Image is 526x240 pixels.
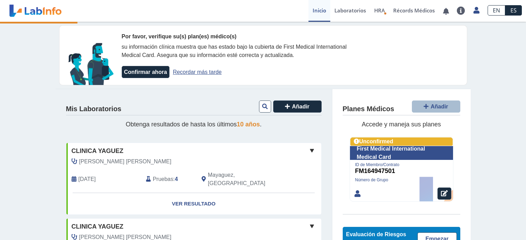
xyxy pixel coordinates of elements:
a: Recordar más tarde [173,69,222,75]
a: ES [505,5,522,16]
div: : [141,171,196,188]
h4: Mis Laboratorios [66,105,121,113]
a: EN [488,5,505,16]
button: Confirmar ahora [122,66,169,78]
span: Torres Santana, Melanie [79,157,172,166]
span: Añadir [292,104,310,109]
span: Añadir [431,104,448,109]
button: Añadir [412,100,460,113]
span: Obtenga resultados de hasta los últimos . [126,121,261,128]
h4: Planes Médicos [343,105,394,113]
span: Pruebas [153,175,173,183]
b: 4 [175,176,178,182]
span: Clinica Yaguez [72,222,123,231]
span: 2025-08-19 [79,175,96,183]
button: Añadir [273,100,322,113]
span: Clinica Yaguez [72,146,123,156]
span: HRA [374,7,385,14]
a: Ver Resultado [66,193,321,215]
span: Accede y maneja sus planes [362,121,441,128]
span: su información clínica muestra que has estado bajo la cubierta de First Medical International Med... [122,44,347,58]
span: 10 años [237,121,260,128]
span: Mayaguez, PR [208,171,284,188]
div: Por favor, verifique su(s) plan(es) médico(s) [122,32,367,41]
